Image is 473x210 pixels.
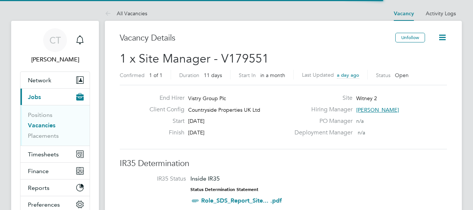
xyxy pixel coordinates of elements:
button: Unfollow [395,33,425,42]
div: Jobs [20,105,90,146]
span: 11 days [204,72,222,79]
a: Vacancy [394,10,414,17]
span: Preferences [28,201,60,208]
label: Last Updated [302,71,334,78]
span: Vistry Group Plc [188,95,226,102]
span: n/a [358,129,365,136]
label: Finish [144,129,184,137]
button: Jobs [20,89,90,105]
a: Placements [28,132,59,139]
button: Timesheets [20,146,90,162]
h3: IR35 Determination [120,158,447,169]
a: Activity Logs [426,10,456,17]
span: Timesheets [28,151,59,158]
span: Open [395,72,409,79]
label: Client Config [144,106,184,114]
a: Vacancies [28,122,55,129]
label: Confirmed [120,72,145,79]
a: Role_SDS_Report_Site... .pdf [201,197,282,204]
a: CT[PERSON_NAME] [20,28,90,64]
span: 1 x Site Manager - V179551 [120,51,269,66]
label: PO Manager [290,117,353,125]
a: All Vacancies [105,10,147,17]
h3: Vacancy Details [120,33,395,44]
label: Status [376,72,390,79]
span: [DATE] [188,118,205,124]
span: Witney 2 [356,95,377,102]
span: CT [49,35,61,45]
label: IR35 Status [127,175,186,183]
span: 1 of 1 [149,72,163,79]
button: Finance [20,163,90,179]
span: Jobs [28,93,41,101]
span: Reports [28,184,49,191]
span: [PERSON_NAME] [356,106,399,113]
button: Network [20,72,90,88]
span: in a month [260,72,285,79]
span: Inside IR35 [190,175,220,182]
label: Start [144,117,184,125]
label: Deployment Manager [290,129,353,137]
span: a day ago [337,72,359,78]
label: End Hirer [144,94,184,102]
span: n/a [356,118,364,124]
label: Site [290,94,353,102]
span: Network [28,77,51,84]
span: Chloe Taquin [20,55,90,64]
label: Duration [179,72,199,79]
label: Hiring Manager [290,106,353,114]
button: Reports [20,179,90,196]
span: [DATE] [188,129,205,136]
a: Positions [28,111,52,118]
span: Finance [28,168,49,175]
strong: Status Determination Statement [190,187,258,192]
label: Start In [239,72,256,79]
span: Countryside Properties UK Ltd [188,106,260,113]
